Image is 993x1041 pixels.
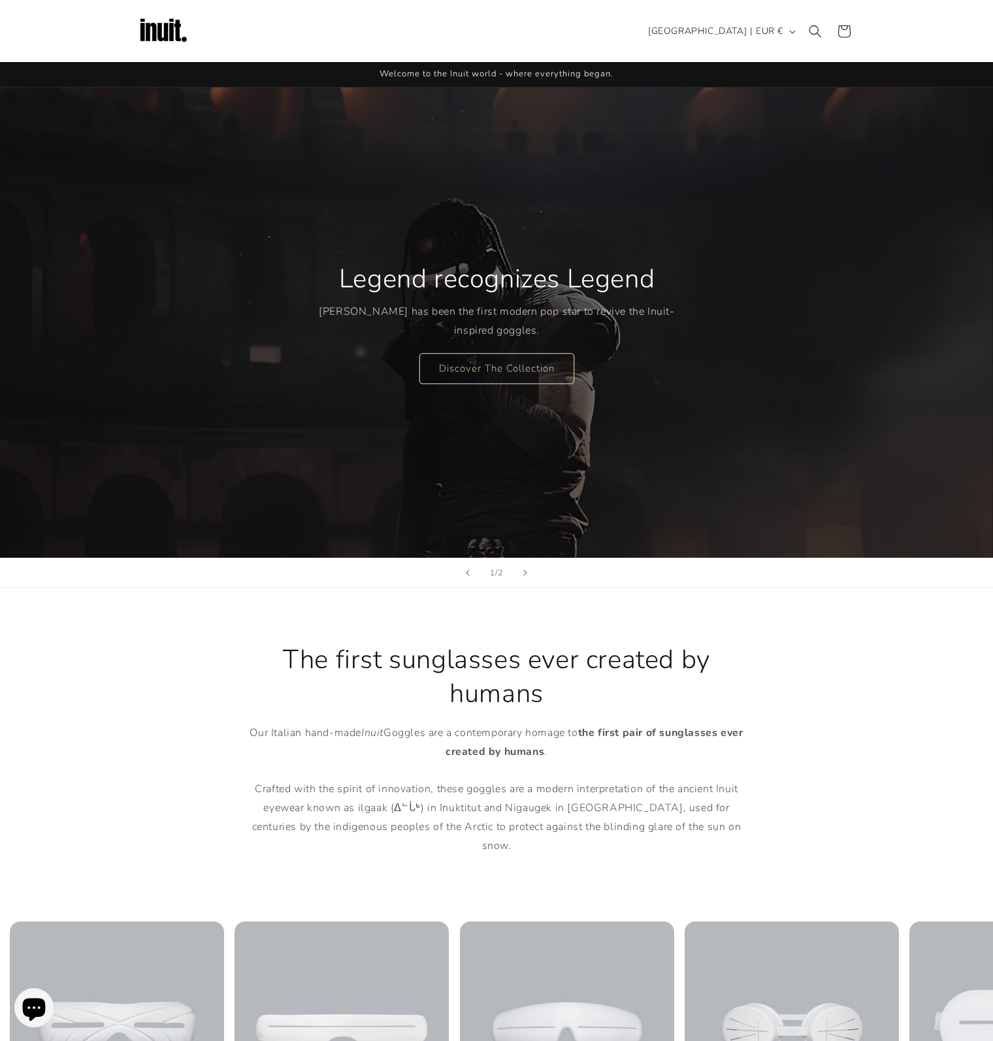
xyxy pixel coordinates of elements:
[137,62,856,87] div: Announcement
[419,353,574,383] a: Discover The Collection
[10,988,57,1031] inbox-online-store-chat: Shopify online store chat
[338,262,654,296] h2: Legend recognizes Legend
[453,558,482,587] button: Previous slide
[361,726,383,740] em: Inuit
[446,726,743,759] strong: ever created by humans
[578,726,718,740] strong: the first pair of sunglasses
[801,17,830,46] summary: Search
[242,643,751,711] h2: The first sunglasses ever created by humans
[511,558,540,587] button: Next slide
[490,566,495,579] span: 1
[242,724,751,856] p: Our Italian hand-made Goggles are a contemporary homage to . Crafted with the spirit of innovatio...
[498,566,503,579] span: 2
[137,5,189,57] img: Inuit Logo
[640,19,801,44] button: [GEOGRAPHIC_DATA] | EUR €
[380,68,613,80] span: Welcome to the Inuit world - where everything began.
[319,302,675,340] p: [PERSON_NAME] has been the first modern pop star to revive the Inuit-inspired goggles.
[648,24,783,38] span: [GEOGRAPHIC_DATA] | EUR €
[495,566,498,579] span: /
